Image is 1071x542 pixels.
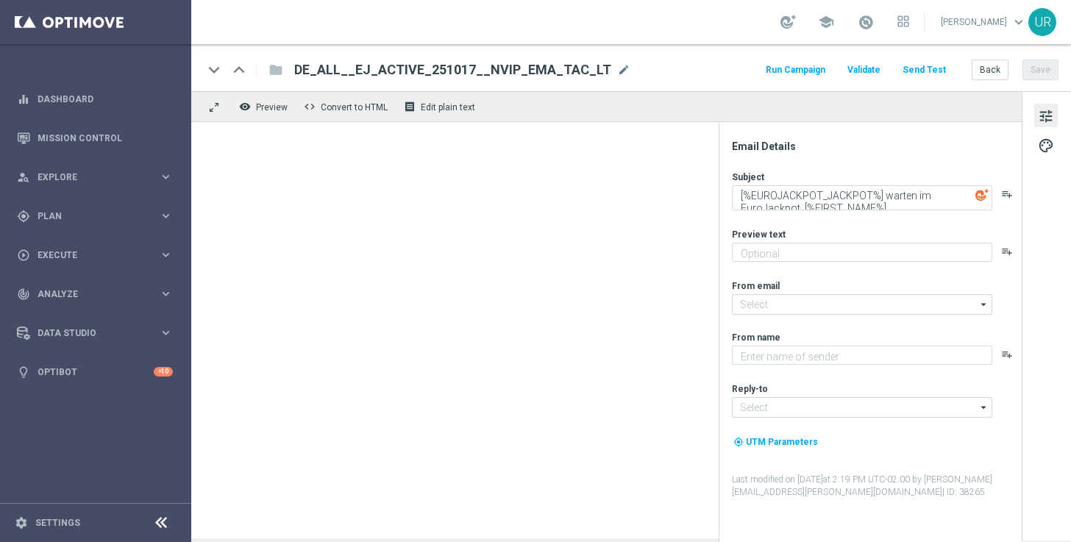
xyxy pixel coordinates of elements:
span: Data Studio [38,329,159,338]
a: Mission Control [38,118,173,157]
img: optiGenie.svg [975,188,989,202]
i: keyboard_arrow_right [159,170,173,184]
i: play_circle_outline [17,249,30,262]
i: person_search [17,171,30,184]
span: Explore [38,173,159,182]
label: From email [732,280,780,292]
label: Preview text [732,229,786,240]
button: play_circle_outline Execute keyboard_arrow_right [16,249,174,261]
div: Optibot [17,352,173,391]
input: Select [732,397,992,418]
i: arrow_drop_down [977,295,992,314]
span: Convert to HTML [321,102,388,113]
button: my_location UTM Parameters [732,434,819,450]
button: tune [1034,104,1058,127]
button: playlist_add [1001,349,1013,360]
i: track_changes [17,288,30,301]
div: Execute [17,249,159,262]
i: keyboard_arrow_right [159,326,173,340]
input: Select [732,294,992,315]
i: my_location [733,437,744,447]
button: Save [1022,60,1058,80]
label: Reply-to [732,383,768,395]
i: keyboard_arrow_right [159,287,173,301]
span: UTM Parameters [746,437,818,447]
div: Plan [17,210,159,223]
div: UR [1028,8,1056,36]
button: Data Studio keyboard_arrow_right [16,327,174,339]
span: palette [1038,136,1054,155]
span: Validate [847,65,880,75]
span: school [818,14,834,30]
a: [PERSON_NAME]keyboard_arrow_down [939,11,1028,33]
div: Explore [17,171,159,184]
button: lightbulb Optibot +10 [16,366,174,378]
button: receipt Edit plain text [400,97,482,116]
i: equalizer [17,93,30,106]
i: keyboard_arrow_right [159,209,173,223]
a: Settings [35,518,80,527]
label: Last modified on [DATE] at 2:19 PM UTC-02:00 by [PERSON_NAME][EMAIL_ADDRESS][PERSON_NAME][DOMAIN_... [732,474,1020,499]
label: From name [732,332,780,343]
label: Subject [732,171,764,183]
i: lightbulb [17,366,30,379]
button: Mission Control [16,132,174,144]
a: Optibot [38,352,154,391]
button: Run Campaign [764,60,828,80]
button: playlist_add [1001,188,1013,200]
span: mode_edit [617,63,630,76]
span: Edit plain text [421,102,475,113]
button: Back [972,60,1008,80]
button: equalizer Dashboard [16,93,174,105]
div: +10 [154,367,173,377]
span: Execute [38,251,159,260]
button: person_search Explore keyboard_arrow_right [16,171,174,183]
span: Analyze [38,290,159,299]
span: keyboard_arrow_down [1011,14,1027,30]
div: Email Details [732,140,1020,153]
i: arrow_drop_down [977,398,992,417]
i: keyboard_arrow_right [159,248,173,262]
span: DE_ALL__EJ_ACTIVE_251017__NVIP_EMA_TAC_LT [294,61,611,79]
div: Mission Control [17,118,173,157]
div: Analyze [17,288,159,301]
i: settings [15,516,28,529]
span: Preview [256,102,288,113]
button: palette [1034,133,1058,157]
button: Send Test [900,60,948,80]
i: gps_fixed [17,210,30,223]
span: | ID: 38265 [942,487,985,497]
div: Dashboard [17,79,173,118]
i: remove_red_eye [239,101,251,113]
span: Plan [38,212,159,221]
button: gps_fixed Plan keyboard_arrow_right [16,210,174,222]
a: Dashboard [38,79,173,118]
span: tune [1038,107,1054,126]
button: code Convert to HTML [300,97,394,116]
button: remove_red_eye Preview [235,97,294,116]
button: Validate [845,60,883,80]
button: playlist_add [1001,246,1013,257]
i: receipt [404,101,416,113]
span: code [304,101,316,113]
div: Data Studio [17,327,159,340]
button: track_changes Analyze keyboard_arrow_right [16,288,174,300]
